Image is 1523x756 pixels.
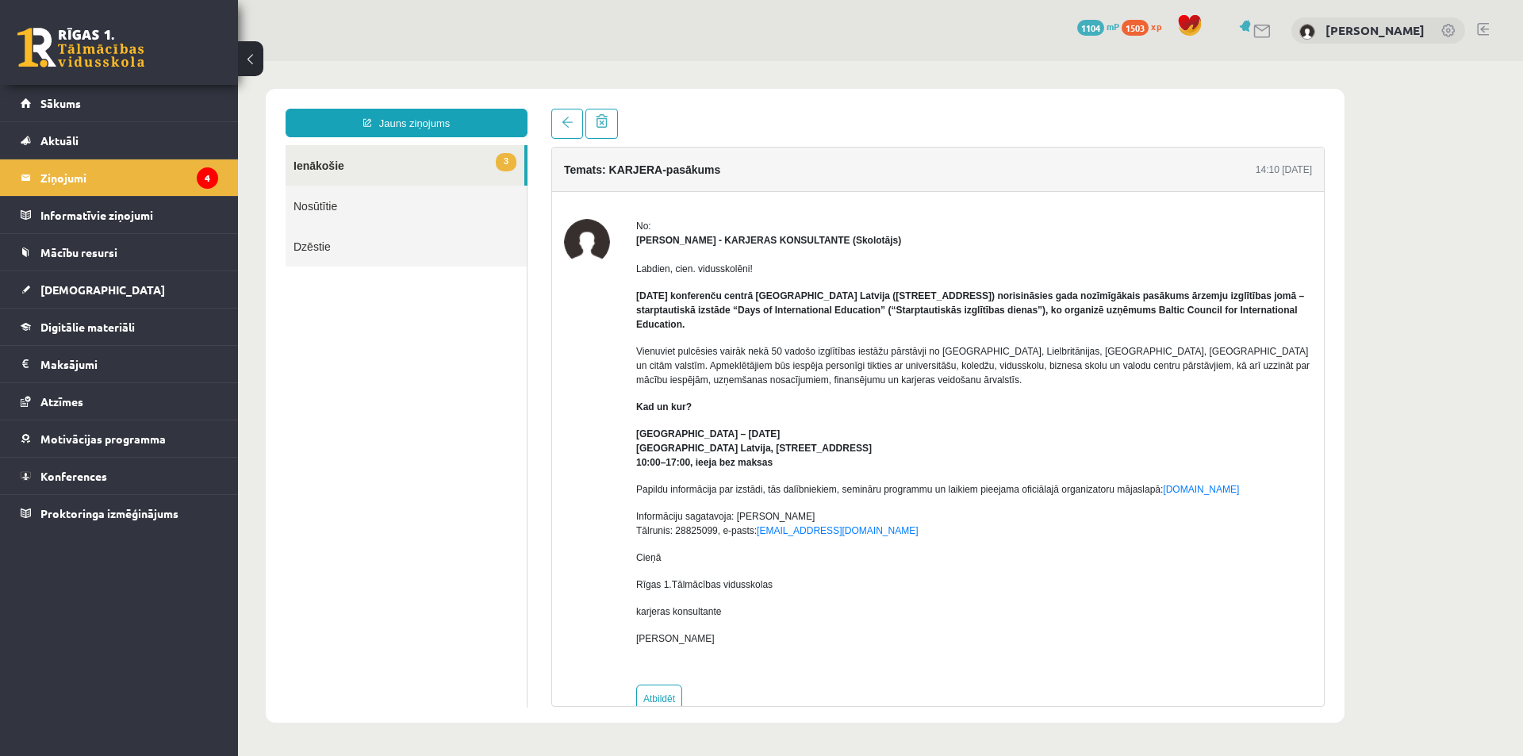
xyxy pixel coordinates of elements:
i: 4 [197,167,218,189]
span: 3 [258,92,278,110]
a: Informatīvie ziņojumi [21,197,218,233]
a: [DEMOGRAPHIC_DATA] [21,271,218,308]
a: Sākums [21,85,218,121]
a: 3Ienākošie [48,84,286,125]
a: 1104 mP [1077,20,1119,33]
legend: Maksājumi [40,346,218,382]
p: Cieņā [398,489,1074,504]
a: Konferences [21,458,218,494]
div: 14:10 [DATE] [1018,102,1074,116]
span: mP [1107,20,1119,33]
a: Ziņojumi4 [21,159,218,196]
strong: Kad un kur? [398,340,454,351]
span: Digitālie materiāli [40,320,135,334]
a: [DOMAIN_NAME] [925,423,1001,434]
h4: Temats: KARJERA-pasākums [326,102,482,115]
a: Proktoringa izmēģinājums [21,495,218,532]
a: Rīgas 1. Tālmācības vidusskola [17,28,144,67]
p: Papildu informācija par izstādi, tās dalībniekiem, semināru programmu un laikiem pieejama oficiāl... [398,421,1074,436]
a: Dzēstie [48,165,289,205]
p: Labdien, cien. vidusskolēni! [398,201,1074,215]
a: Aktuāli [21,122,218,159]
p: Vienuviet pulcēsies vairāk nekā 50 vadošo izglītības iestāžu pārstāvji no [GEOGRAPHIC_DATA], Liel... [398,283,1074,326]
a: Maksājumi [21,346,218,382]
span: Aktuāli [40,133,79,148]
legend: Informatīvie ziņojumi [40,197,218,233]
span: Mācību resursi [40,245,117,259]
span: Konferences [40,469,107,483]
a: [EMAIL_ADDRESS][DOMAIN_NAME] [519,464,680,475]
a: Digitālie materiāli [21,309,218,345]
img: Artjoms Grebežs [1299,24,1315,40]
span: 1503 [1122,20,1149,36]
legend: Ziņojumi [40,159,218,196]
p: Informāciju sagatavoja: [PERSON_NAME] Tālrunis: 28825099, e-pasts: [398,448,1074,477]
strong: [GEOGRAPHIC_DATA] – [DATE] [GEOGRAPHIC_DATA] Latvija, [STREET_ADDRESS] 10:00–17:00, ieeja bez maksas [398,367,634,407]
a: [PERSON_NAME] [1325,22,1425,38]
p: [PERSON_NAME] [398,570,1074,585]
a: Jauns ziņojums [48,48,290,76]
span: Atzīmes [40,394,83,409]
a: Mācību resursi [21,234,218,271]
span: Proktoringa izmēģinājums [40,506,178,520]
a: Motivācijas programma [21,420,218,457]
p: Rīgas 1.Tālmācības vidusskolas [398,516,1074,531]
a: Atzīmes [21,383,218,420]
span: xp [1151,20,1161,33]
strong: [PERSON_NAME] - KARJERAS KONSULTANTE (Skolotājs) [398,174,663,185]
span: [DEMOGRAPHIC_DATA] [40,282,165,297]
img: Karīna Saveļjeva - KARJERAS KONSULTANTE [326,158,372,204]
a: 1503 xp [1122,20,1169,33]
strong: [DATE] konferenču centrā [GEOGRAPHIC_DATA] Latvija ([STREET_ADDRESS]) norisināsies gada nozīmīgāk... [398,229,1066,269]
a: Nosūtītie [48,125,289,165]
span: 1104 [1077,20,1104,36]
span: Sākums [40,96,81,110]
span: Motivācijas programma [40,432,166,446]
div: No: [398,158,1074,172]
a: Atbildēt [398,624,444,652]
p: karjeras konsultante [398,543,1074,558]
